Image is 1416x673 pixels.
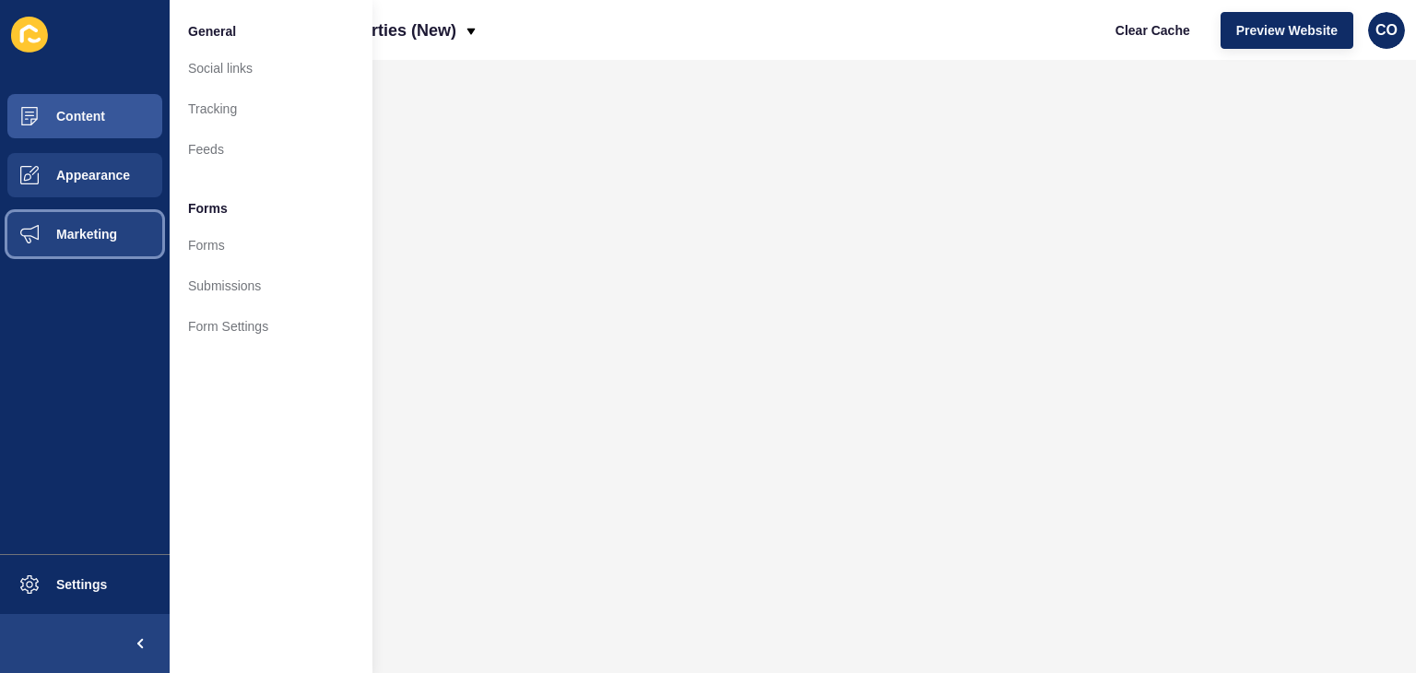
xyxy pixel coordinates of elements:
[170,306,372,347] a: Form Settings
[170,266,372,306] a: Submissions
[1100,12,1206,49] button: Clear Cache
[1375,21,1398,40] span: CO
[170,129,372,170] a: Feeds
[1115,21,1190,40] span: Clear Cache
[1221,12,1353,49] button: Preview Website
[188,199,228,218] span: Forms
[170,48,372,89] a: Social links
[1236,21,1338,40] span: Preview Website
[188,22,236,41] span: General
[170,89,372,129] a: Tracking
[170,225,372,266] a: Forms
